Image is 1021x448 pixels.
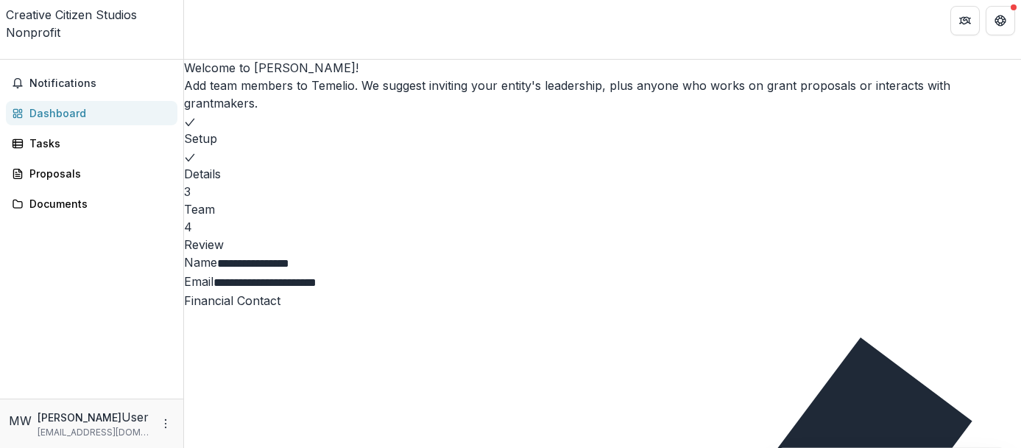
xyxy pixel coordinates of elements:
div: Proposals [29,166,166,181]
a: Documents [6,192,177,216]
span: Nonprofit [6,25,60,40]
a: Dashboard [6,101,177,125]
h3: Team [184,200,1021,218]
div: Progress [184,112,1021,253]
div: Creative Citizen Studios [6,6,177,24]
button: More [157,415,174,433]
div: Myah Werkmeister [9,412,32,430]
p: [PERSON_NAME] [38,410,121,425]
div: 3 [184,183,1021,200]
p: User [121,408,149,426]
span: Notifications [29,77,172,90]
div: Dashboard [29,105,166,121]
p: [EMAIL_ADDRESS][DOMAIN_NAME] [38,426,151,439]
label: Email [184,274,213,289]
button: Get Help [986,6,1015,35]
span: Financial Contact [184,293,280,308]
div: Documents [29,196,166,211]
h3: Setup [184,130,1021,147]
label: Name [184,255,217,270]
h3: Review [184,236,1021,253]
a: Proposals [6,161,177,186]
div: Tasks [29,136,166,151]
h2: Welcome to [PERSON_NAME]! [184,59,1021,77]
div: 4 [184,218,1021,236]
a: Tasks [6,131,177,155]
button: Notifications [6,71,177,95]
p: Add team members to Temelio. We suggest inviting your entity's leadership, plus anyone who works ... [184,77,1021,112]
button: Partners [950,6,980,35]
h3: Details [184,165,1021,183]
